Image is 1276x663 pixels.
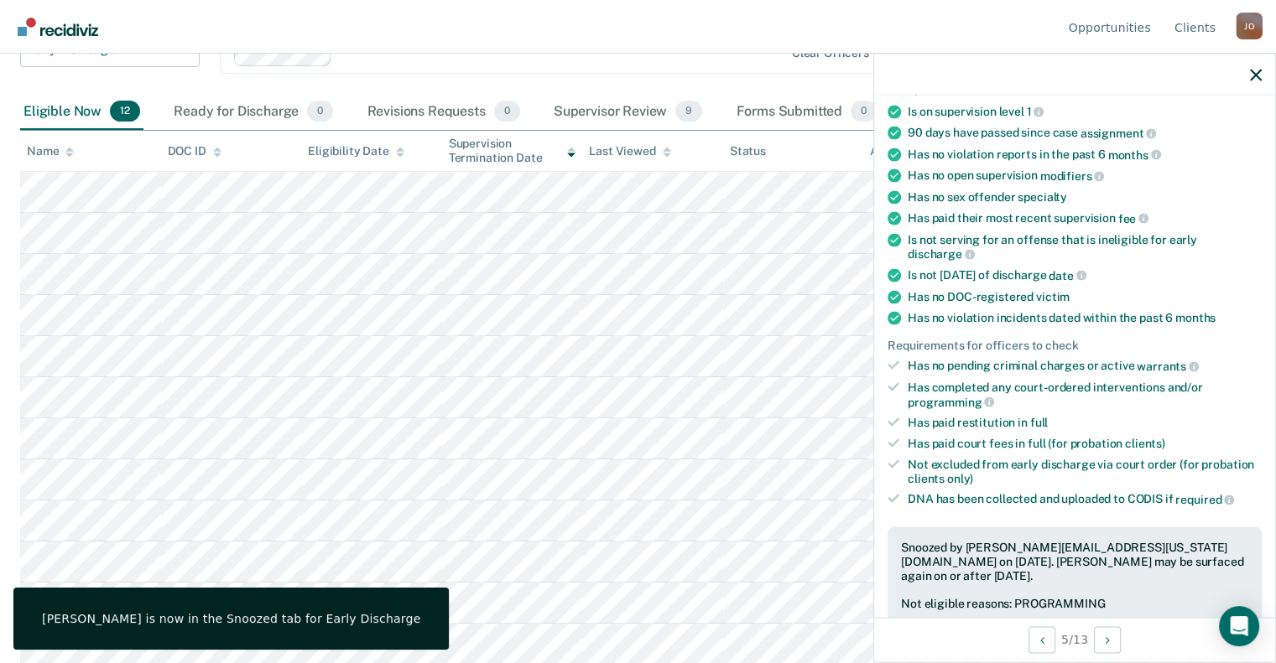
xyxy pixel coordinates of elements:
[110,101,140,122] span: 12
[449,137,576,165] div: Supervision Termination Date
[732,94,880,131] div: Forms Submitted
[1049,268,1086,282] span: date
[1094,626,1121,653] button: Next Opportunity
[908,147,1262,162] div: Has no violation reports in the past 6
[308,144,404,158] div: Eligibility Date
[908,395,994,408] span: programming
[550,94,706,131] div: Supervisor Review
[307,101,333,122] span: 0
[363,94,523,131] div: Revisions Requests
[908,457,1262,485] div: Not excluded from early discharge via court order (for probation clients
[589,144,670,158] div: Last Viewed
[494,101,520,122] span: 0
[908,210,1262,225] div: Has paid their most recent supervision
[168,144,221,158] div: DOC ID
[908,267,1262,282] div: Is not [DATE] of discharge
[874,617,1275,661] div: 5 / 13
[1018,189,1067,203] span: specialty
[908,380,1262,408] div: Has completed any court-ordered interventions and/or
[908,289,1262,303] div: Has no DOC-registered
[1236,13,1263,39] div: J O
[42,611,420,626] div: [PERSON_NAME] is now in the Snoozed tab for Early Discharge
[1175,493,1234,506] span: required
[908,104,1262,119] div: Is on supervision level
[901,597,1248,611] div: Not eligible reasons: PROGRAMMING
[1219,606,1259,646] div: Open Intercom Messenger
[1118,211,1148,225] span: fee
[27,144,74,158] div: Name
[908,232,1262,261] div: Is not serving for an offense that is ineligible for early
[1040,169,1105,183] span: modifiers
[730,144,766,158] div: Status
[851,101,877,122] span: 0
[1036,289,1070,303] span: victim
[908,247,975,261] span: discharge
[1027,105,1044,118] span: 1
[908,437,1262,451] div: Has paid court fees in full (for probation
[908,310,1262,324] div: Has no violation incidents dated within the past 6
[1236,13,1263,39] button: Profile dropdown button
[908,359,1262,374] div: Has no pending criminal charges or active
[1081,126,1156,139] span: assignment
[18,18,98,36] img: Recidiviz
[170,94,336,131] div: Ready for Discharge
[1108,148,1161,161] span: months
[1125,437,1165,450] span: clients)
[888,338,1262,352] div: Requirements for officers to check
[1175,310,1216,324] span: months
[908,416,1262,430] div: Has paid restitution in
[901,541,1248,583] div: Snoozed by [PERSON_NAME][EMAIL_ADDRESS][US_STATE][DOMAIN_NAME] on [DATE]. [PERSON_NAME] may be su...
[908,189,1262,204] div: Has no sex offender
[908,492,1262,507] div: DNA has been collected and uploaded to CODIS if
[870,144,949,158] div: Assigned to
[947,471,973,484] span: only)
[908,168,1262,184] div: Has no open supervision
[20,94,143,131] div: Eligible Now
[1030,416,1048,429] span: full
[1137,360,1199,373] span: warrants
[675,101,702,122] span: 9
[1029,626,1055,653] button: Previous Opportunity
[908,126,1262,141] div: 90 days have passed since case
